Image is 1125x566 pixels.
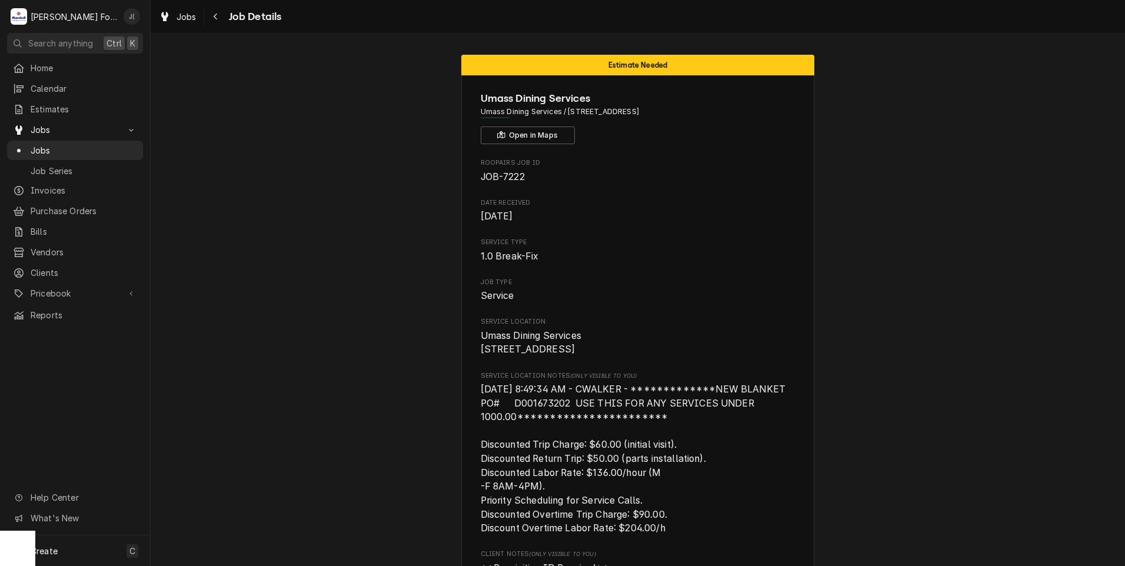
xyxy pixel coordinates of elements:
[31,512,136,524] span: What's New
[481,198,796,224] div: Date Received
[177,11,197,23] span: Jobs
[11,8,27,25] div: Marshall Food Equipment Service's Avatar
[7,79,143,98] a: Calendar
[481,171,525,182] span: JOB-7222
[31,205,137,217] span: Purchase Orders
[28,37,93,49] span: Search anything
[7,508,143,528] a: Go to What's New
[31,309,137,321] span: Reports
[31,546,58,556] span: Create
[481,371,796,381] span: Service Location Notes
[481,317,796,357] div: Service Location
[481,209,796,224] span: Date Received
[481,126,575,144] button: Open in Maps
[7,222,143,241] a: Bills
[7,488,143,507] a: Go to Help Center
[31,165,137,177] span: Job Series
[529,551,595,557] span: (Only Visible to You)
[207,7,225,26] button: Navigate back
[106,37,122,49] span: Ctrl
[481,289,796,303] span: Job Type
[481,198,796,208] span: Date Received
[481,251,539,262] span: 1.0 Break-Fix
[481,550,796,559] span: Client Notes
[31,246,137,258] span: Vendors
[11,8,27,25] div: M
[481,330,581,355] span: Umass Dining Services [STREET_ADDRESS]
[481,290,514,301] span: Service
[481,382,796,535] span: [object Object]
[7,161,143,181] a: Job Series
[7,242,143,262] a: Vendors
[481,317,796,327] span: Service Location
[481,158,796,168] span: Roopairs Job ID
[31,184,137,197] span: Invoices
[124,8,140,25] div: Jeff Debigare (109)'s Avatar
[31,62,137,74] span: Home
[481,278,796,303] div: Job Type
[31,287,119,299] span: Pricebook
[570,372,637,379] span: (Only Visible to You)
[481,91,796,106] span: Name
[31,124,119,136] span: Jobs
[7,181,143,200] a: Invoices
[461,55,814,75] div: Status
[481,106,796,117] span: Address
[481,238,796,247] span: Service Type
[481,371,796,535] div: [object Object]
[130,37,135,49] span: K
[481,170,796,184] span: Roopairs Job ID
[481,329,796,357] span: Service Location
[481,238,796,263] div: Service Type
[7,263,143,282] a: Clients
[608,61,667,69] span: Estimate Needed
[7,58,143,78] a: Home
[481,158,796,184] div: Roopairs Job ID
[31,144,137,157] span: Jobs
[481,278,796,287] span: Job Type
[31,11,117,23] div: [PERSON_NAME] Food Equipment Service
[225,9,282,25] span: Job Details
[124,8,140,25] div: J(
[481,91,796,144] div: Client Information
[7,284,143,303] a: Go to Pricebook
[31,267,137,279] span: Clients
[7,141,143,160] a: Jobs
[31,82,137,95] span: Calendar
[129,545,135,557] span: C
[7,305,143,325] a: Reports
[7,33,143,54] button: Search anythingCtrlK
[7,99,143,119] a: Estimates
[7,201,143,221] a: Purchase Orders
[31,225,137,238] span: Bills
[7,120,143,139] a: Go to Jobs
[154,7,201,26] a: Jobs
[481,211,513,222] span: [DATE]
[31,103,137,115] span: Estimates
[481,249,796,264] span: Service Type
[481,384,788,534] span: [DATE] 8:49:34 AM - CWALKER - *************NEW BLANKET PO# D001673202 USE THIS FOR ANY SERVICES U...
[31,491,136,504] span: Help Center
